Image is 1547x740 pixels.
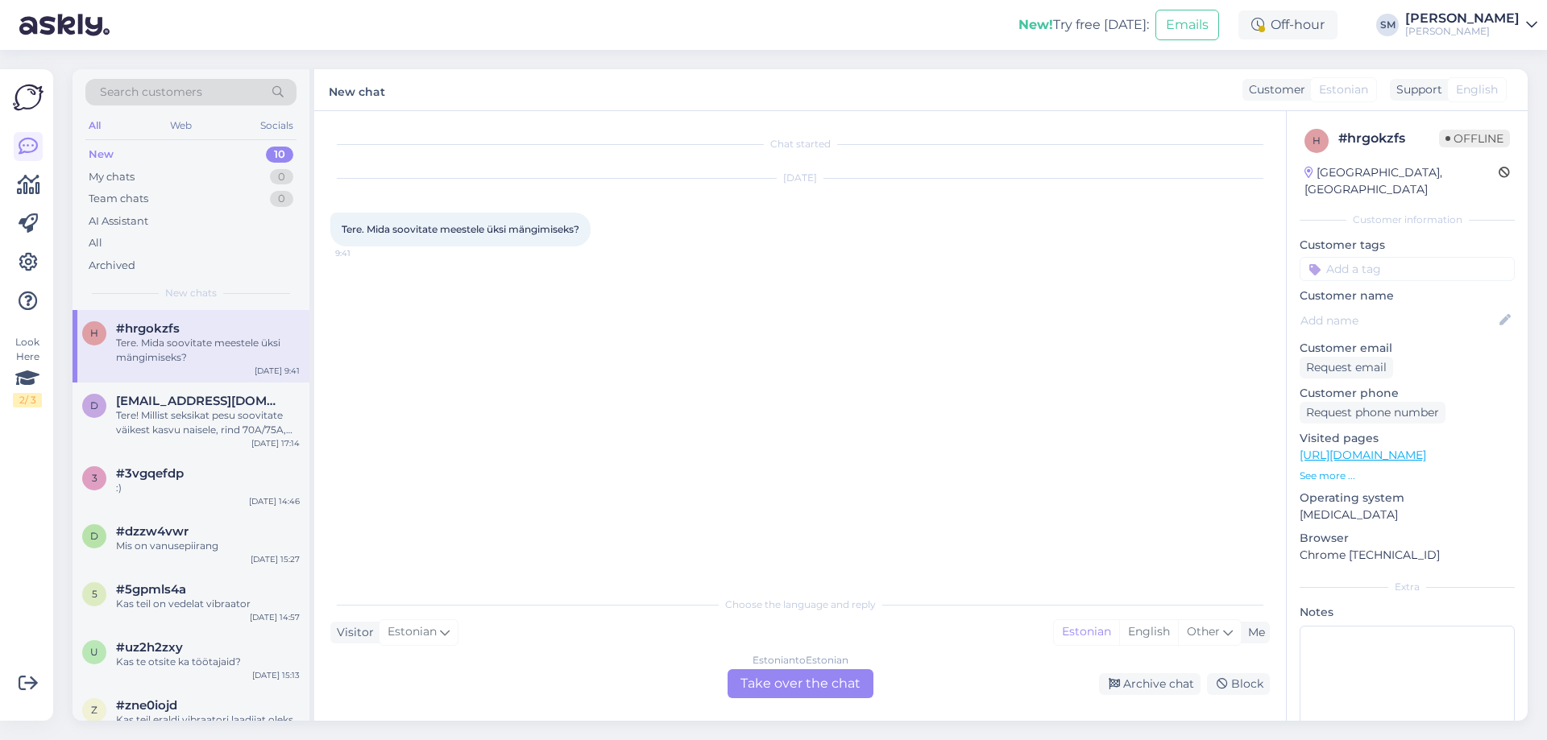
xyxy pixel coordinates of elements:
div: Me [1242,624,1265,641]
div: 2 / 3 [13,393,42,407]
span: #3vgqefdp [116,466,184,481]
span: Search customers [100,84,202,101]
div: Customer information [1300,213,1515,227]
span: d [90,530,98,542]
span: diannaojala@gmail.com [116,394,284,408]
div: Archive chat [1099,673,1201,695]
div: Team chats [89,191,148,207]
span: Other [1187,624,1220,639]
input: Add a tag [1300,257,1515,281]
input: Add name [1300,312,1496,329]
img: Askly Logo [13,82,44,113]
div: Off-hour [1238,10,1338,39]
button: Emails [1155,10,1219,40]
div: 0 [270,169,293,185]
p: Customer phone [1300,385,1515,402]
div: Choose the language and reply [330,597,1270,612]
div: :) [116,481,300,495]
div: My chats [89,169,135,185]
div: Customer [1242,81,1305,98]
span: u [90,646,98,658]
span: New chats [165,286,217,300]
span: z [91,704,97,716]
div: All [89,235,102,251]
div: All [85,115,104,136]
div: Request phone number [1300,402,1445,424]
div: # hrgokzfs [1338,129,1439,148]
div: [PERSON_NAME] [1405,25,1520,38]
div: Kas te otsite ka töötajaid? [116,655,300,669]
span: Tere. Mida soovitate meestele üksi mängimiseks? [342,223,579,235]
div: [PERSON_NAME] [1405,12,1520,25]
p: Operating system [1300,490,1515,506]
div: Look Here [13,335,42,407]
div: [DATE] 14:57 [250,611,300,623]
span: h [1313,134,1321,147]
p: Customer email [1300,340,1515,357]
p: Chrome [TECHNICAL_ID] [1300,547,1515,564]
div: Extra [1300,580,1515,594]
div: Request email [1300,357,1393,378]
span: #dzzw4vwr [116,524,189,539]
span: Offline [1439,130,1510,147]
div: Socials [257,115,297,136]
span: 5 [92,588,97,600]
span: #zne0iojd [116,698,177,713]
p: Browser [1300,530,1515,547]
span: #uz2h2zxy [116,640,183,655]
span: #hrgokzfs [116,321,180,336]
b: New! [1018,17,1053,32]
div: Block [1207,673,1270,695]
div: Kas teil on vedelat vibraator [116,597,300,611]
span: 3 [92,472,97,484]
div: Support [1390,81,1442,98]
div: Try free [DATE]: [1018,15,1149,35]
p: Notes [1300,604,1515,621]
p: Customer name [1300,287,1515,304]
p: Customer tags [1300,237,1515,254]
div: 10 [266,147,293,163]
div: [DATE] [330,171,1270,185]
p: See more ... [1300,469,1515,483]
div: 0 [270,191,293,207]
span: d [90,399,98,411]
p: Visited pages [1300,430,1515,447]
p: [MEDICAL_DATA] [1300,506,1515,523]
div: Archived [89,258,135,274]
span: English [1456,81,1498,98]
div: SM [1376,14,1399,36]
div: Web [167,115,195,136]
div: [DATE] 14:46 [249,495,300,507]
div: English [1119,620,1178,644]
div: Chat started [330,137,1270,151]
div: [DATE] 9:41 [255,365,300,377]
div: New [89,147,114,163]
div: Visitor [330,624,374,641]
div: [DATE] 15:13 [252,669,300,681]
span: Estonian [388,623,437,641]
div: AI Assistant [89,213,148,229]
span: h [90,327,98,339]
div: Mis on vanusepiirang [116,539,300,553]
div: [GEOGRAPHIC_DATA], [GEOGRAPHIC_DATA] [1304,164,1499,198]
a: [PERSON_NAME][PERSON_NAME] [1405,12,1537,38]
span: #5gpmls4a [116,582,186,597]
div: Tere. Mida soovitate meestele üksi mängimiseks? [116,336,300,365]
div: Tere! Millist seksikat pesu soovitate väikest kasvu naisele, rind 70A/75A, pikkus 161cm? Soovin a... [116,408,300,437]
div: Estonian [1054,620,1119,644]
span: 9:41 [335,247,396,259]
span: Estonian [1319,81,1368,98]
a: [URL][DOMAIN_NAME] [1300,448,1426,462]
div: Take over the chat [728,669,873,698]
div: Estonian to Estonian [753,653,848,668]
div: [DATE] 15:27 [251,553,300,565]
label: New chat [329,79,385,101]
div: [DATE] 17:14 [251,437,300,449]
